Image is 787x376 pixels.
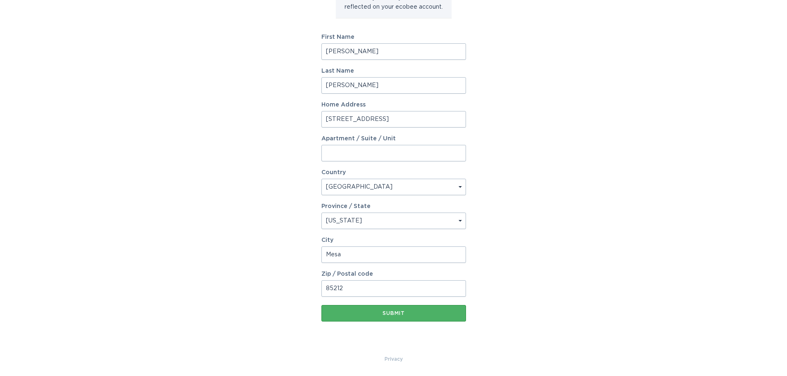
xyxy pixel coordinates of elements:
label: Country [321,170,346,175]
label: City [321,237,466,243]
label: Apartment / Suite / Unit [321,136,466,142]
label: First Name [321,34,466,40]
div: Submit [326,311,462,316]
a: Privacy Policy & Terms of Use [385,355,403,364]
label: Last Name [321,68,466,74]
label: Zip / Postal code [321,271,466,277]
label: Province / State [321,203,371,209]
button: Submit [321,305,466,322]
label: Home Address [321,102,466,108]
